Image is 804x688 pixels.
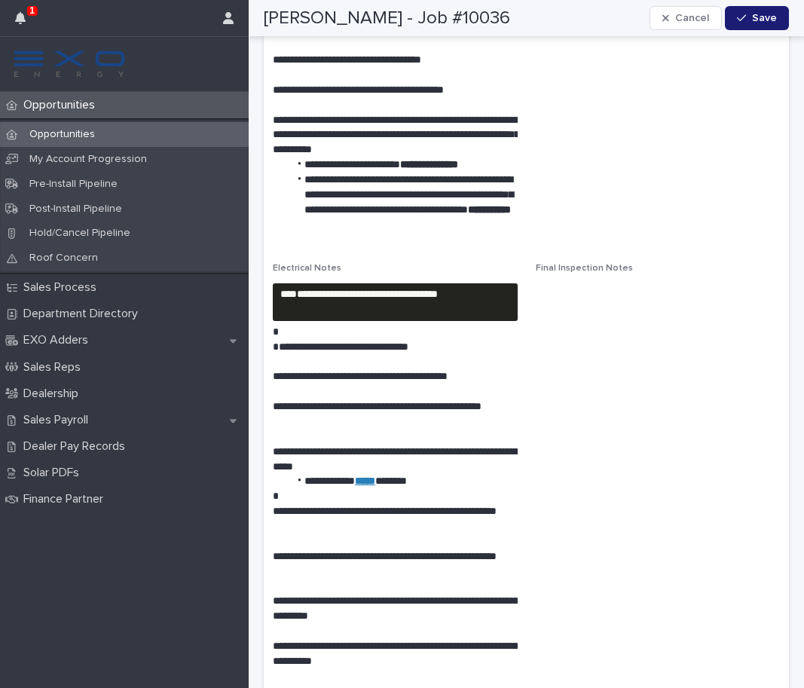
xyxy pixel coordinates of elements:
p: Pre-Install Pipeline [17,178,130,191]
p: Dealership [17,387,90,401]
p: Post-Install Pipeline [17,203,134,216]
div: 1 [15,9,35,36]
p: Finance Partner [17,492,115,506]
span: Electrical Notes [273,264,341,273]
p: Department Directory [17,307,150,321]
p: Solar PDFs [17,466,91,480]
button: Cancel [650,6,722,30]
p: Sales Reps [17,360,93,375]
img: FKS5r6ZBThi8E5hshIGi [12,49,127,79]
p: Sales Payroll [17,413,100,427]
p: 1 [29,5,35,16]
p: Hold/Cancel Pipeline [17,227,142,240]
p: Roof Concern [17,252,110,264]
button: Save [725,6,789,30]
span: Cancel [675,13,709,23]
span: Save [752,13,777,23]
p: Opportunities [17,128,107,141]
span: Final Inspection Notes [536,264,633,273]
p: Dealer Pay Records [17,439,137,454]
p: Sales Process [17,280,109,295]
h2: [PERSON_NAME] - Job #10036 [264,8,510,29]
p: EXO Adders [17,333,100,347]
p: Opportunities [17,98,107,112]
p: My Account Progression [17,153,159,166]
